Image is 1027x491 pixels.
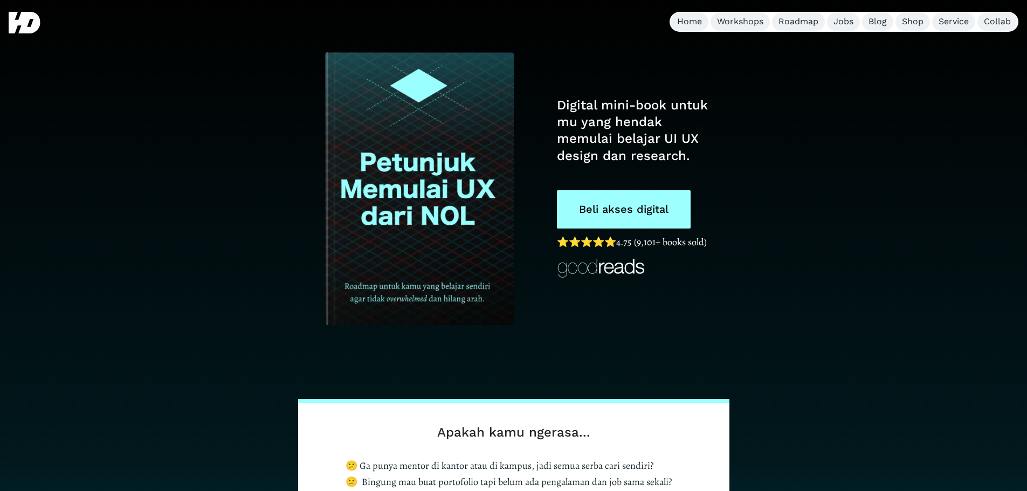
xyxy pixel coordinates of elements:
a: Blog [862,13,893,31]
a: ⭐️⭐️⭐️⭐️⭐️ [557,236,616,248]
div: Home [677,16,702,27]
div: Jobs [833,16,853,27]
a: Beli akses digital [557,190,691,229]
div: Roadmap [778,16,818,27]
a: Jobs [827,13,860,31]
h2: Apakah kamu ngerasa... [346,425,682,440]
h1: 4.75 (9,101+ books sold) [557,234,713,251]
a: Roadmap [772,13,825,31]
div: Collab [984,16,1011,27]
a: Collab [977,13,1017,31]
div: Blog [869,16,887,27]
a: Workshops [711,13,770,31]
div: Workshops [717,16,763,27]
div: Service [939,16,969,27]
a: Home [671,13,708,31]
h1: Digital mini-book untuk mu yang hendak memulai belajar UI UX design dan research. [557,97,713,164]
a: Shop [895,13,930,31]
div: Shop [902,16,923,27]
a: Service [932,13,975,31]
